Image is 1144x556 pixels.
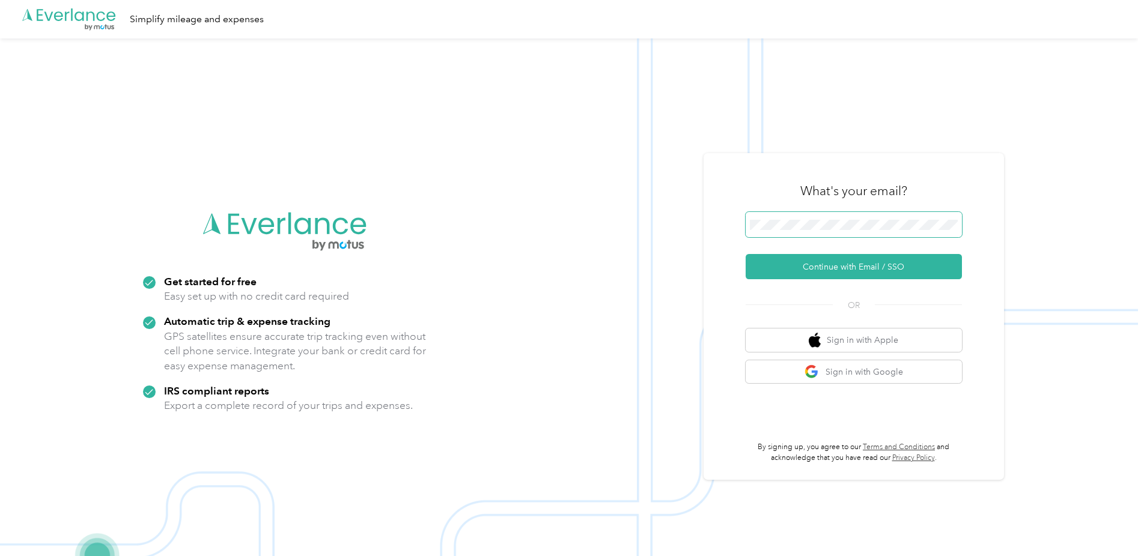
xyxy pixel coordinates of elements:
[164,289,349,304] p: Easy set up with no credit card required
[164,315,330,327] strong: Automatic trip & expense tracking
[805,364,820,379] img: google logo
[130,12,264,27] div: Simplify mileage and expenses
[746,442,962,463] p: By signing up, you agree to our and acknowledge that you have read our .
[833,299,875,312] span: OR
[863,443,935,452] a: Terms and Conditions
[892,453,935,462] a: Privacy Policy
[746,254,962,279] button: Continue with Email / SSO
[809,333,821,348] img: apple logo
[800,183,907,199] h3: What's your email?
[746,328,962,352] button: apple logoSign in with Apple
[164,398,413,413] p: Export a complete record of your trips and expenses.
[164,275,257,288] strong: Get started for free
[746,360,962,384] button: google logoSign in with Google
[164,384,269,397] strong: IRS compliant reports
[164,329,427,373] p: GPS satellites ensure accurate trip tracking even without cell phone service. Integrate your bank...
